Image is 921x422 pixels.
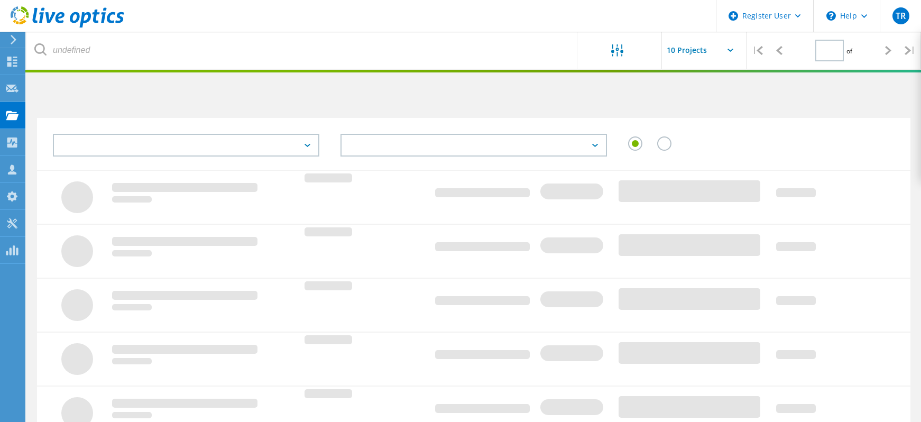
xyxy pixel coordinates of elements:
[846,47,852,56] span: of
[26,32,578,69] input: undefined
[11,22,124,30] a: Live Optics Dashboard
[747,32,768,69] div: |
[896,12,906,20] span: TR
[899,32,921,69] div: |
[826,11,836,21] svg: \n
